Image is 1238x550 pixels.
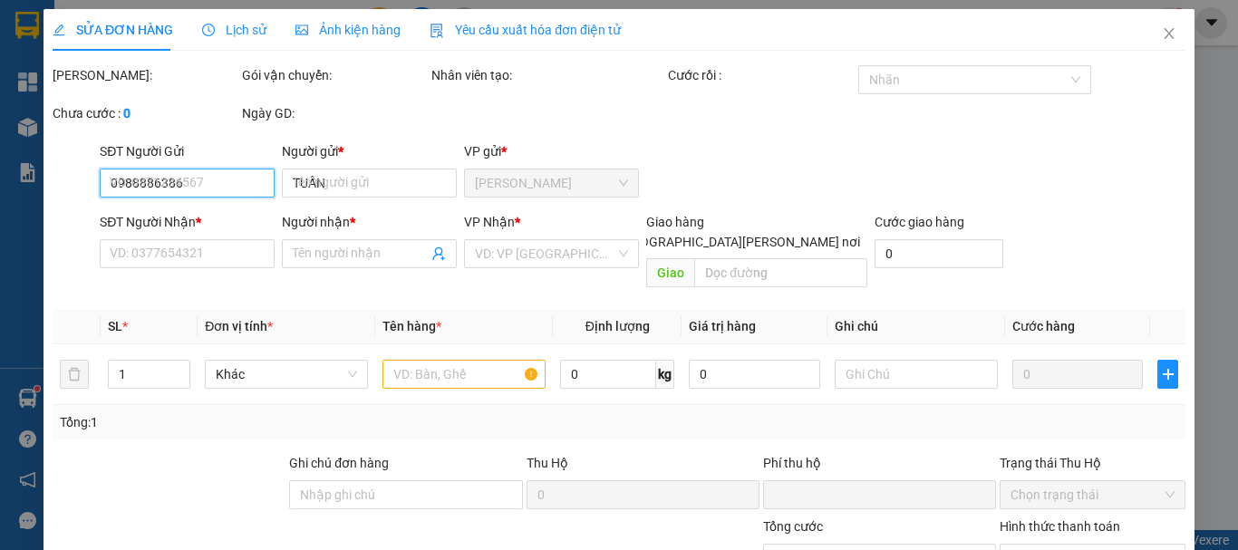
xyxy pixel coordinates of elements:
[1011,481,1175,508] span: Chọn trạng thái
[475,169,628,197] span: Cao Tốc
[1158,367,1177,381] span: plus
[1000,453,1185,473] div: Trạng thái Thu Hộ
[668,65,854,85] div: Cước rồi :
[289,480,522,509] input: Ghi chú đơn hàng
[827,309,1005,344] th: Ghi chú
[60,412,479,432] div: Tổng: 1
[100,141,275,161] div: SĐT Người Gửi
[282,212,457,232] div: Người nhận
[282,141,457,161] div: Người gửi
[694,258,866,287] input: Dọc đường
[100,212,275,232] div: SĐT Người Nhận
[430,23,621,37] span: Yêu cầu xuất hóa đơn điện tử
[202,23,266,37] span: Lịch sử
[295,23,401,37] span: Ảnh kiện hàng
[1157,360,1178,389] button: plus
[874,239,1003,268] input: Cước giao hàng
[242,65,428,85] div: Gói vận chuyển:
[874,215,963,229] label: Cước giao hàng
[242,103,428,123] div: Ngày GD:
[646,215,704,229] span: Giao hàng
[612,232,866,252] span: [GEOGRAPHIC_DATA][PERSON_NAME] nơi
[53,103,238,123] div: Chưa cước :
[108,319,122,333] span: SL
[289,456,389,470] label: Ghi chú đơn hàng
[1144,9,1194,60] button: Close
[216,361,357,388] span: Khác
[295,24,308,36] span: picture
[123,106,131,121] b: 0
[464,141,639,161] div: VP gửi
[53,23,173,37] span: SỬA ĐƠN HÀNG
[430,24,444,38] img: icon
[1012,360,1143,389] input: 0
[202,24,215,36] span: clock-circle
[382,319,441,333] span: Tên hàng
[205,319,273,333] span: Đơn vị tính
[689,319,756,333] span: Giá trị hàng
[60,360,89,389] button: delete
[763,453,996,480] div: Phí thu hộ
[382,360,546,389] input: VD: Bàn, Ghế
[656,360,674,389] span: kg
[431,246,446,261] span: user-add
[53,65,238,85] div: [PERSON_NAME]:
[1162,26,1176,41] span: close
[835,360,998,389] input: Ghi Chú
[431,65,664,85] div: Nhân viên tạo:
[1012,319,1075,333] span: Cước hàng
[763,519,823,534] span: Tổng cước
[464,215,515,229] span: VP Nhận
[53,24,65,36] span: edit
[1000,519,1120,534] label: Hình thức thanh toán
[585,319,649,333] span: Định lượng
[646,258,694,287] span: Giao
[526,456,567,470] span: Thu Hộ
